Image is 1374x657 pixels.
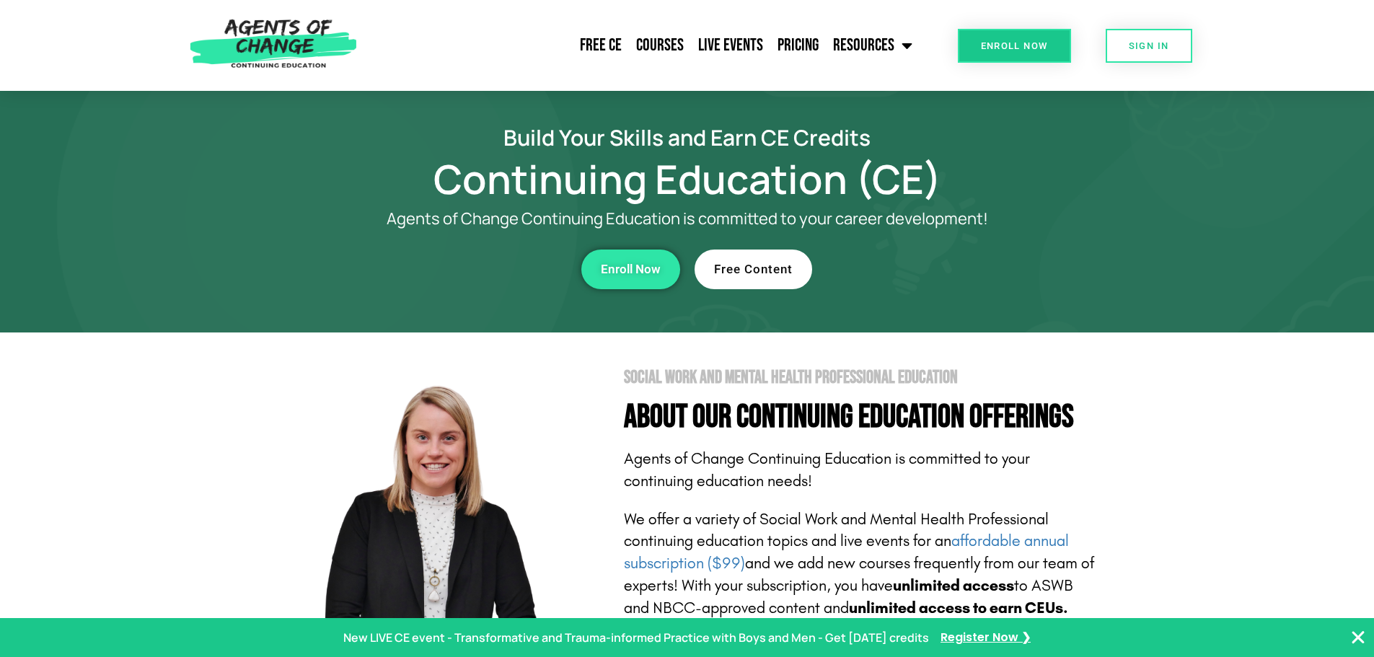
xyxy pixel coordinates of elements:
a: Courses [629,27,691,63]
span: Agents of Change Continuing Education is committed to your continuing education needs! [624,449,1030,490]
nav: Menu [364,27,920,63]
a: Free Content [695,250,812,289]
span: Enroll Now [601,263,661,275]
a: Pricing [770,27,826,63]
button: Close Banner [1349,629,1367,646]
a: Enroll Now [581,250,680,289]
a: Register Now ❯ [941,627,1031,648]
span: Free Content [714,263,793,275]
span: SIGN IN [1129,41,1169,50]
a: Free CE [573,27,629,63]
p: We offer a variety of Social Work and Mental Health Professional continuing education topics and ... [624,508,1098,619]
h4: About Our Continuing Education Offerings [624,401,1098,433]
b: unlimited access [893,576,1014,595]
b: unlimited access to earn CEUs. [849,599,1068,617]
h1: Continuing Education (CE) [276,162,1098,195]
a: Live Events [691,27,770,63]
p: Agents of Change Continuing Education is committed to your career development! [334,210,1041,228]
h2: Social Work and Mental Health Professional Education [624,369,1098,387]
span: Enroll Now [981,41,1048,50]
a: SIGN IN [1106,29,1192,63]
h2: Build Your Skills and Earn CE Credits [276,127,1098,148]
p: New LIVE CE event - Transformative and Trauma-informed Practice with Boys and Men - Get [DATE] cr... [343,627,929,648]
a: Enroll Now [958,29,1071,63]
a: Resources [826,27,920,63]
